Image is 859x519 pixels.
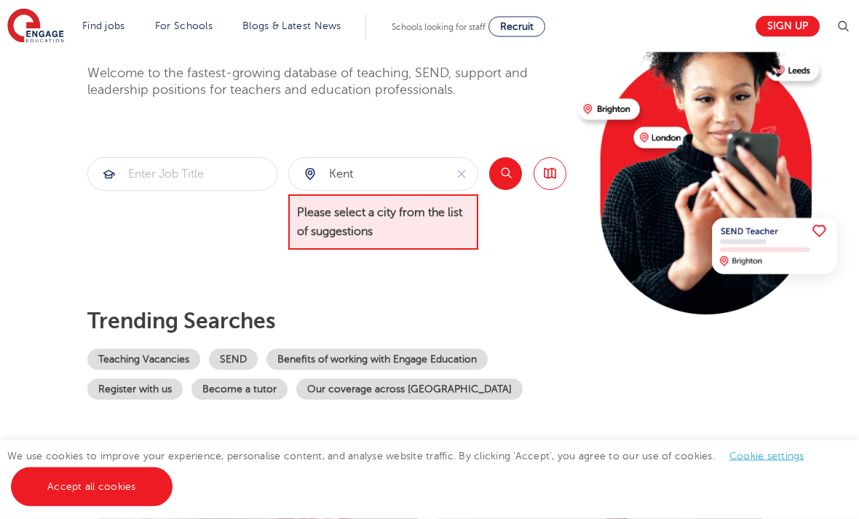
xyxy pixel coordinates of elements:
span: We use cookies to improve your experience, personalise content, and analyse website traffic. By c... [7,451,819,492]
span: Please select a city from the list of suggestions [288,195,478,251]
a: Register with us [87,379,183,400]
input: Submit [88,159,277,191]
a: Our coverage across [GEOGRAPHIC_DATA] [296,379,523,400]
img: Engage Education [7,9,64,45]
a: Blogs & Latest News [242,20,341,31]
div: Submit [87,158,277,191]
a: Cookie settings [729,451,804,461]
p: Trending searches [87,309,566,335]
a: Benefits of working with Engage Education [266,349,488,371]
button: Search [489,158,522,191]
a: Find jobs [82,20,125,31]
a: Recruit [488,17,545,37]
a: Sign up [756,16,820,37]
a: Accept all cookies [11,467,173,507]
input: Submit [289,159,445,191]
a: SEND [209,349,258,371]
a: For Schools [155,20,213,31]
span: Schools looking for staff [392,22,486,32]
div: Submit [288,158,478,191]
span: Recruit [500,21,534,32]
a: Become a tutor [191,379,288,400]
button: Clear [445,159,478,191]
p: Welcome to the fastest-growing database of teaching, SEND, support and leadership positions for t... [87,66,566,100]
a: Teaching Vacancies [87,349,200,371]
